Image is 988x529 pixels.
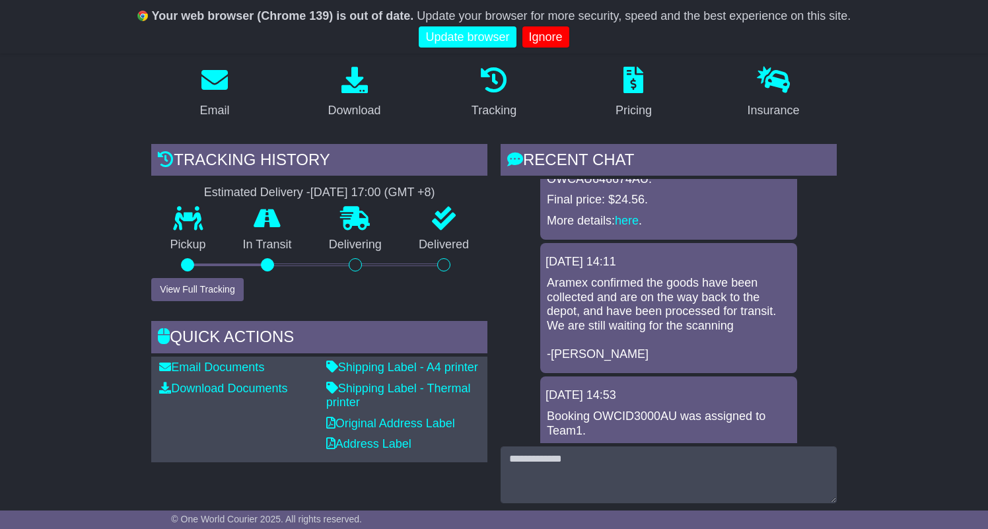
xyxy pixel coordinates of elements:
[151,144,487,180] div: Tracking history
[171,514,362,524] span: © One World Courier 2025. All rights reserved.
[320,62,390,124] a: Download
[151,186,487,200] div: Estimated Delivery -
[546,388,792,403] div: [DATE] 14:53
[501,144,837,180] div: RECENT CHAT
[326,417,455,430] a: Original Address Label
[192,62,238,124] a: Email
[326,437,411,450] a: Address Label
[310,186,435,200] div: [DATE] 17:00 (GMT +8)
[326,361,478,374] a: Shipping Label - A4 printer
[615,214,639,227] a: here
[419,26,516,48] a: Update browser
[152,9,414,22] b: Your web browser (Chrome 139) is out of date.
[310,238,400,252] p: Delivering
[400,238,487,252] p: Delivered
[472,102,516,120] div: Tracking
[547,409,791,438] p: Booking OWCID3000AU was assigned to Team1.
[151,321,487,357] div: Quick Actions
[328,102,381,120] div: Download
[151,278,243,301] button: View Full Tracking
[616,102,652,120] div: Pricing
[522,26,569,48] a: Ignore
[159,361,264,374] a: Email Documents
[151,238,224,252] p: Pickup
[607,62,660,124] a: Pricing
[463,62,525,124] a: Tracking
[224,238,310,252] p: In Transit
[547,193,791,207] p: Final price: $24.56.
[326,382,471,409] a: Shipping Label - Thermal printer
[547,276,791,362] p: Aramex confirmed the goods have been collected and are on the way back to the depot, and have bee...
[747,102,799,120] div: Insurance
[738,62,808,124] a: Insurance
[417,9,851,22] span: Update your browser for more security, speed and the best experience on this site.
[546,255,792,269] div: [DATE] 14:11
[200,102,230,120] div: Email
[547,214,791,229] p: More details: .
[159,382,287,395] a: Download Documents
